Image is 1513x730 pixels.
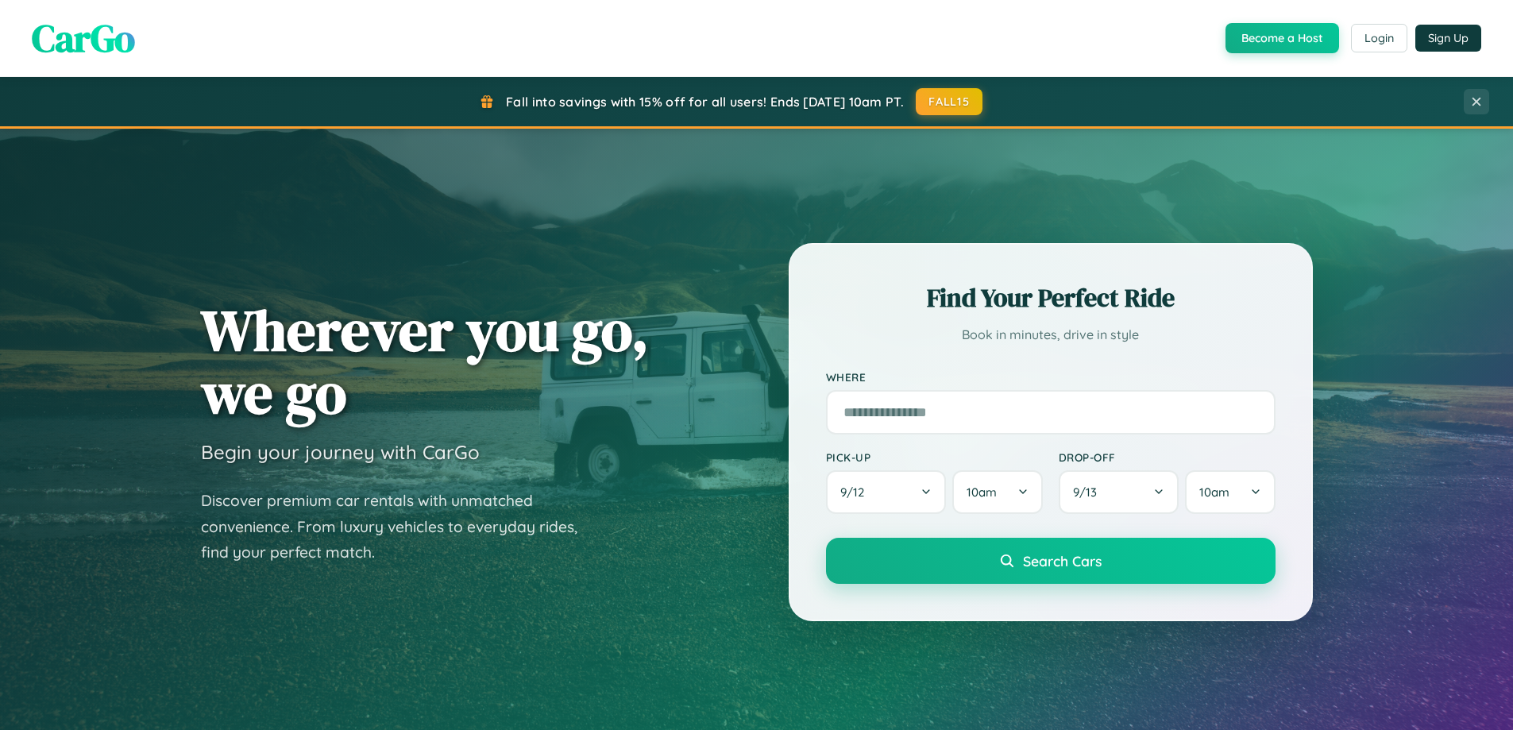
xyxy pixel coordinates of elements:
[1023,552,1102,570] span: Search Cars
[840,485,872,500] span: 9 / 12
[826,538,1276,584] button: Search Cars
[201,488,598,566] p: Discover premium car rentals with unmatched convenience. From luxury vehicles to everyday rides, ...
[1073,485,1105,500] span: 9 / 13
[1415,25,1481,52] button: Sign Up
[916,88,982,115] button: FALL15
[826,470,947,514] button: 9/12
[506,94,904,110] span: Fall into savings with 15% off for all users! Ends [DATE] 10am PT.
[32,12,135,64] span: CarGo
[1199,485,1229,500] span: 10am
[826,323,1276,346] p: Book in minutes, drive in style
[952,470,1042,514] button: 10am
[1059,450,1276,464] label: Drop-off
[826,450,1043,464] label: Pick-up
[1059,470,1179,514] button: 9/13
[1185,470,1275,514] button: 10am
[826,370,1276,384] label: Where
[201,299,649,424] h1: Wherever you go, we go
[826,280,1276,315] h2: Find Your Perfect Ride
[1351,24,1407,52] button: Login
[1225,23,1339,53] button: Become a Host
[201,440,480,464] h3: Begin your journey with CarGo
[967,485,997,500] span: 10am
